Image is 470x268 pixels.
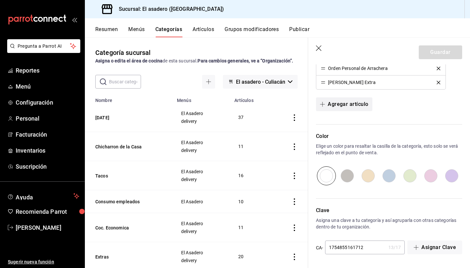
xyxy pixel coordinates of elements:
td: 16 [230,161,271,190]
input: Buscar categoría [109,75,141,88]
span: Recomienda Parrot [16,207,79,216]
button: Consumo empleados [95,198,161,205]
div: CA- [316,241,323,255]
button: Pregunta a Parrot AI [7,39,80,53]
button: actions [291,254,298,260]
span: delivery [181,258,222,263]
button: Menús [128,26,145,37]
div: navigation tabs [95,26,470,37]
div: Categoría sucursal [95,48,150,58]
span: delivery [181,119,222,124]
td: 10 [230,190,271,213]
span: Sugerir nueva función [8,259,79,265]
button: Chicharron de la Casa [95,143,161,150]
p: Color [316,132,462,140]
button: Categorías [155,26,182,37]
span: El Asadero [181,111,222,116]
p: Asigna una clave a tu categoría y así agruparla con otras categorías dentro de tu organización. [316,217,462,230]
span: El Asadero [181,199,222,204]
button: Coc. Economica [95,225,161,231]
th: Nombre [85,94,173,103]
div: de esta sucursal. [95,58,298,64]
button: delete [432,67,445,70]
button: actions [291,173,298,179]
span: delivery [181,148,222,153]
button: [DATE] [95,114,161,121]
p: Clave [316,207,462,214]
span: El asadero - Culiacán [236,79,285,85]
button: Resumen [95,26,118,37]
div: 13 / 17 [388,244,401,251]
button: Tacos [95,173,161,179]
th: Artículos [230,94,271,103]
div: Orden Personal de Arrachera [328,66,388,71]
button: actions [291,198,298,205]
button: Grupos modificadores [225,26,279,37]
th: Menús [173,94,230,103]
button: El asadero - Culiacán [223,75,298,89]
span: Ayuda [16,192,71,200]
strong: Para cambios generales, ve a “Organización”. [197,58,293,63]
span: Personal [16,114,79,123]
button: Agregar artículo [316,97,372,111]
span: El Asadero [181,221,222,226]
h3: Sucursal: El asadero ([GEOGRAPHIC_DATA]) [114,5,224,13]
button: actions [291,143,298,150]
span: Suscripción [16,162,79,171]
td: 11 [230,132,271,161]
strong: Asigna o edita el área de cocina [95,58,163,63]
span: delivery [181,177,222,182]
span: El Asadero [181,250,222,255]
button: delete [432,81,445,84]
span: El Asadero [181,140,222,145]
button: actions [291,225,298,231]
span: Facturación [16,130,79,139]
p: Elige un color para resaltar la casilla de la categoría, esto solo se verá reflejado en el punto ... [316,143,462,156]
button: open_drawer_menu [72,17,77,22]
span: Configuración [16,98,79,107]
span: Menú [16,82,79,91]
button: Asignar Clave [407,241,462,254]
a: Pregunta a Parrot AI [5,47,80,54]
button: Publicar [289,26,309,37]
div: [PERSON_NAME] Extra [328,80,376,85]
span: Reportes [16,66,79,75]
td: 11 [230,213,271,242]
span: delivery [181,229,222,234]
span: [PERSON_NAME] [16,223,79,232]
button: actions [291,114,298,121]
span: Inventarios [16,146,79,155]
button: Artículos [193,26,214,37]
span: El Asadero [181,169,222,174]
span: Pregunta a Parrot AI [18,43,70,50]
button: Extras [95,254,161,260]
td: 37 [230,103,271,132]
